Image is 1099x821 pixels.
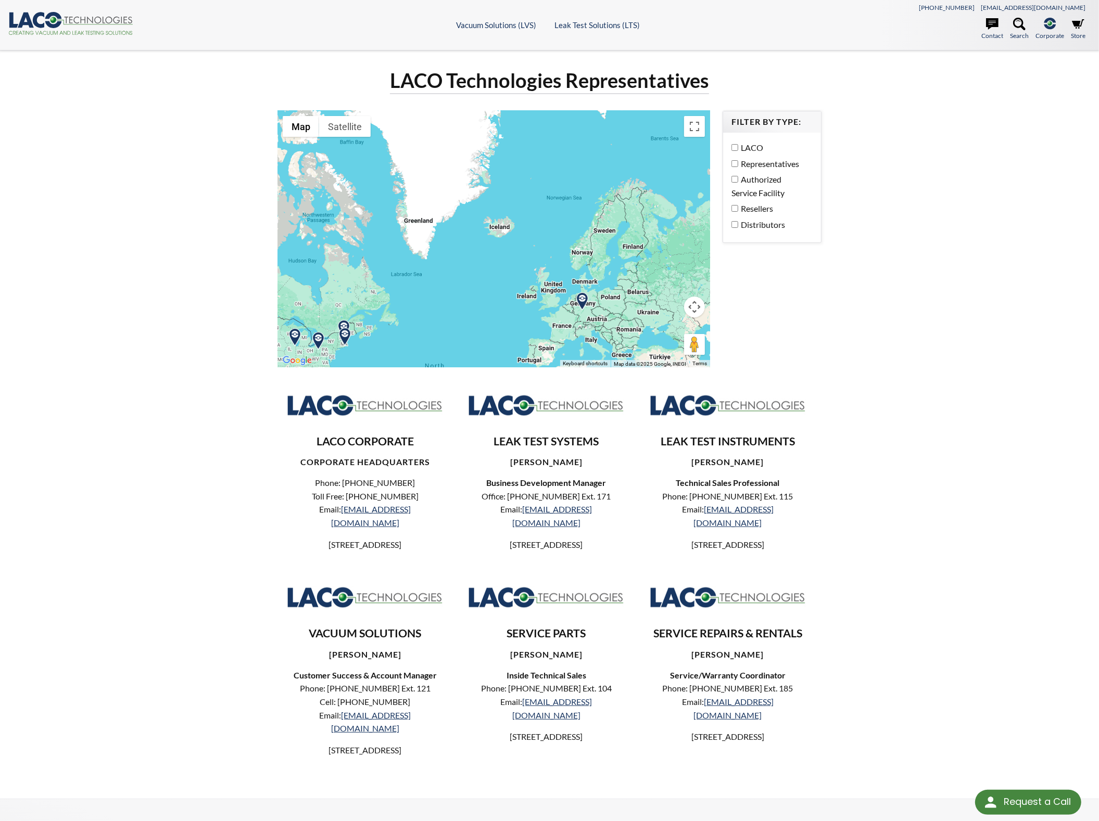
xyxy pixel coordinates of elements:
input: Authorized Service Facility [731,176,738,183]
button: Toggle fullscreen view [684,116,705,137]
a: Terms (opens in new tab) [692,361,707,366]
a: [EMAIL_ADDRESS][DOMAIN_NAME] [512,504,592,528]
label: Resellers [731,202,807,215]
input: Resellers [731,205,738,212]
strong: [PERSON_NAME] [691,457,764,467]
h4: Filter by Type: [731,117,813,127]
a: [EMAIL_ADDRESS][DOMAIN_NAME] [331,710,411,734]
a: Store [1071,18,1085,41]
a: Open this area in Google Maps (opens a new window) [280,354,314,367]
img: Logo_LACO-TECH_hi-res.jpg [287,586,443,609]
button: Keyboard shortcuts [563,360,608,367]
a: [PHONE_NUMBER] [919,4,975,11]
h3: SERVICE REPAIRS & RENTALS [649,626,807,641]
p: Office: [PHONE_NUMBER] Ext. 171 Email: [467,490,625,530]
strong: Business Development Manager [486,478,606,488]
h3: LACO CORPORATE [286,434,444,449]
a: Contact [981,18,1003,41]
img: Logo_LACO-TECH_hi-res.jpg [468,586,624,609]
p: [STREET_ADDRESS] [467,538,625,551]
p: Phone: [PHONE_NUMBER] Ext. 115 Email: [649,490,807,530]
p: [STREET_ADDRESS] [649,538,807,551]
label: LACO [731,141,807,155]
button: Show street map [283,116,319,137]
span: Map data ©2025 Google, INEGI [614,361,686,367]
a: Search [1010,18,1029,41]
a: [EMAIL_ADDRESS][DOMAIN_NAME] [693,504,774,528]
a: [EMAIL_ADDRESS][DOMAIN_NAME] [512,697,592,720]
a: [EMAIL_ADDRESS][DOMAIN_NAME] [693,697,774,720]
strong: Customer Success & Account Manager [294,670,437,680]
p: [STREET_ADDRESS] [649,730,807,743]
span: Corporate [1035,31,1064,41]
button: Drag Pegman onto the map to open Street View [684,334,705,355]
strong: [PERSON_NAME] [329,649,401,659]
h3: LEAK TEST SYSTEMS [467,434,625,449]
strong: [PERSON_NAME] [510,457,583,467]
p: [STREET_ADDRESS] [286,538,444,551]
p: [STREET_ADDRESS] [286,743,444,757]
p: Phone: [PHONE_NUMBER] Ext. 185 Email: [649,682,807,722]
input: LACO [731,144,738,151]
img: round button [982,794,999,811]
img: Logo_LACO-TECH_hi-res.jpg [650,586,806,609]
label: Authorized Service Facility [731,173,807,199]
input: Representatives [731,160,738,167]
img: Logo_LACO-TECH_hi-res.jpg [650,394,806,416]
strong: Service/Warranty Coordinator [670,670,786,680]
a: Vacuum Solutions (LVS) [457,20,537,30]
strong: CORPORATE HEADQUARTERS [300,457,430,467]
h3: LEAK TEST INSTRUMENTS [649,434,807,449]
strong: [PERSON_NAME] [691,649,764,659]
div: Request a Call [1004,790,1071,814]
p: Phone: [PHONE_NUMBER] Ext. 104 Email: [467,682,625,722]
a: Leak Test Solutions (LTS) [555,20,640,30]
p: Phone: [PHONE_NUMBER] Toll Free: [PHONE_NUMBER] Email: [286,476,444,529]
h3: SERVICE PARTS [467,626,625,641]
img: Google [280,354,314,367]
h4: [PERSON_NAME] [467,649,625,660]
label: Representatives [731,157,807,171]
img: Logo_LACO-TECH_hi-res.jpg [468,394,624,416]
label: Distributors [731,218,807,232]
strong: Technical Sales Professional [676,478,779,488]
div: Request a Call [975,790,1081,815]
button: Show satellite imagery [319,116,371,137]
p: [STREET_ADDRESS] [467,730,625,743]
a: [EMAIL_ADDRESS][DOMAIN_NAME] [981,4,1085,11]
a: [EMAIL_ADDRESS][DOMAIN_NAME] [331,504,411,528]
strong: Inside Technical Sales [507,670,586,680]
p: Phone: [PHONE_NUMBER] Ext. 121 Cell: [PHONE_NUMBER] Email: [286,682,444,735]
img: Logo_LACO-TECH_hi-res.jpg [287,394,443,416]
button: Map camera controls [684,297,705,317]
input: Distributors [731,221,738,228]
h3: VACUUM SOLUTIONS [286,626,444,641]
h1: LACO Technologies Representatives [390,68,709,94]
